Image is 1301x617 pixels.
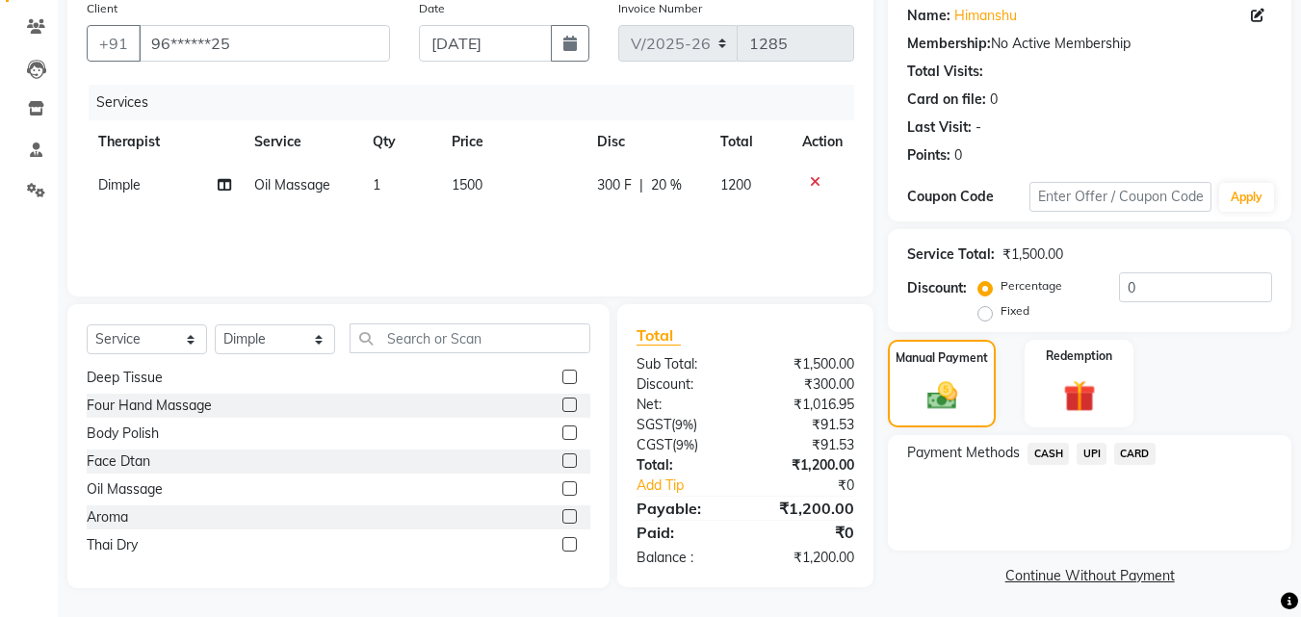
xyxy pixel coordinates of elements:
[1029,182,1211,212] input: Enter Offer / Coupon Code
[745,521,869,544] div: ₹0
[452,176,482,193] span: 1500
[907,34,1272,54] div: No Active Membership
[791,120,854,164] th: Action
[87,368,163,388] div: Deep Tissue
[1002,244,1063,265] div: ₹1,500.00
[745,548,869,568] div: ₹1,200.00
[87,25,141,62] button: +91
[907,278,967,298] div: Discount:
[976,117,981,138] div: -
[892,566,1288,586] a: Continue Without Payment
[907,244,995,265] div: Service Total:
[1054,376,1106,416] img: _gift.svg
[1028,443,1069,465] span: CASH
[907,117,972,138] div: Last Visit:
[896,349,988,367] label: Manual Payment
[651,175,682,195] span: 20 %
[637,325,681,346] span: Total
[745,374,869,395] div: ₹300.00
[622,455,745,476] div: Total:
[622,476,766,496] a: Add Tip
[990,90,998,110] div: 0
[1114,443,1156,465] span: CARD
[622,354,745,374] div: Sub Total:
[440,120,585,164] th: Price
[1001,302,1029,320] label: Fixed
[637,436,672,453] span: CGST
[597,175,632,195] span: 300 F
[745,354,869,374] div: ₹1,500.00
[918,378,967,413] img: _cash.svg
[745,395,869,415] div: ₹1,016.95
[1001,277,1062,295] label: Percentage
[87,535,138,555] div: Thai Dry
[637,416,671,433] span: SGST
[907,145,950,166] div: Points:
[639,175,643,195] span: |
[87,479,163,500] div: Oil Massage
[709,120,792,164] th: Total
[767,476,870,496] div: ₹0
[1219,183,1274,212] button: Apply
[907,90,986,110] div: Card on file:
[243,120,362,164] th: Service
[622,395,745,415] div: Net:
[373,176,380,193] span: 1
[87,396,212,416] div: Four Hand Massage
[675,417,693,432] span: 9%
[585,120,708,164] th: Disc
[98,176,141,193] span: Dimple
[89,85,869,120] div: Services
[361,120,440,164] th: Qty
[907,187,1028,207] div: Coupon Code
[907,62,983,82] div: Total Visits:
[622,415,745,435] div: ( )
[954,145,962,166] div: 0
[622,548,745,568] div: Balance :
[87,451,150,472] div: Face Dtan
[907,443,1020,463] span: Payment Methods
[622,497,745,520] div: Payable:
[745,455,869,476] div: ₹1,200.00
[87,507,128,527] div: Aroma
[350,323,590,353] input: Search or Scan
[622,521,745,544] div: Paid:
[907,6,950,26] div: Name:
[1077,443,1106,465] span: UPI
[87,424,159,444] div: Body Polish
[622,435,745,455] div: ( )
[1046,347,1112,365] label: Redemption
[745,435,869,455] div: ₹91.53
[622,374,745,395] div: Discount:
[720,176,751,193] span: 1200
[676,437,694,452] span: 9%
[745,415,869,435] div: ₹91.53
[954,6,1017,26] a: Himanshu
[745,497,869,520] div: ₹1,200.00
[907,34,991,54] div: Membership:
[139,25,390,62] input: Search by Name/Mobile/Email/Code
[254,176,330,193] span: Oil Massage
[87,120,243,164] th: Therapist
